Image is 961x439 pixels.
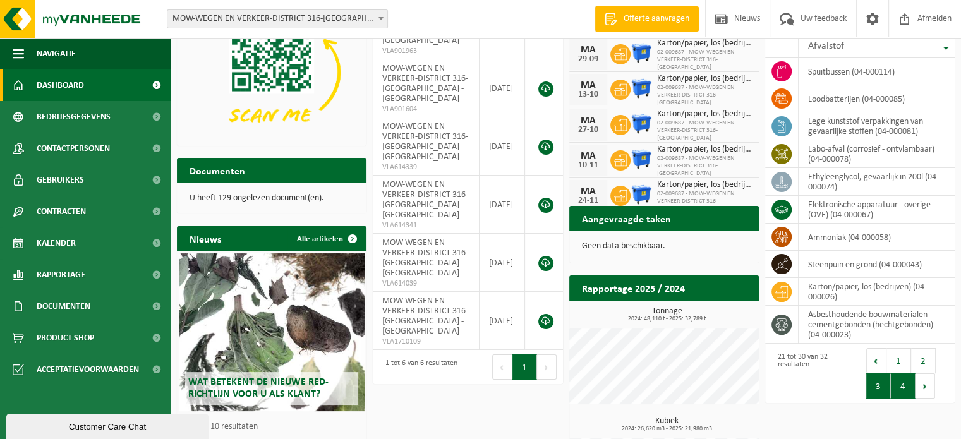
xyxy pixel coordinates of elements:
[167,9,388,28] span: MOW-WEGEN EN VERKEER-DISTRICT 316-PITTEM - PITTEM
[512,354,537,380] button: 1
[799,251,955,278] td: steenpuin en grond (04-000043)
[657,84,752,107] span: 02-009687 - MOW-WEGEN EN VERKEER-DISTRICT 316-[GEOGRAPHIC_DATA]
[569,275,698,300] h2: Rapportage 2025 / 2024
[37,322,94,354] span: Product Shop
[382,162,469,172] span: VLA614339
[576,161,601,170] div: 10-11
[190,194,354,203] p: U heeft 129 ongelezen document(en).
[576,186,601,196] div: MA
[916,373,935,399] button: Next
[799,278,955,306] td: karton/papier, los (bedrijven) (04-000026)
[631,113,652,135] img: WB-1100-HPE-BE-01
[657,155,752,177] span: 02-009687 - MOW-WEGEN EN VERKEER-DISTRICT 316-[GEOGRAPHIC_DATA]
[382,337,469,347] span: VLA1710109
[480,176,526,234] td: [DATE]
[382,296,468,336] span: MOW-WEGEN EN VERKEER-DISTRICT 316-[GEOGRAPHIC_DATA] - [GEOGRAPHIC_DATA]
[657,119,752,142] span: 02-009687 - MOW-WEGEN EN VERKEER-DISTRICT 316-[GEOGRAPHIC_DATA]
[582,242,746,251] p: Geen data beschikbaar.
[576,55,601,64] div: 29-09
[537,354,557,380] button: Next
[576,151,601,161] div: MA
[382,46,469,56] span: VLA901963
[37,259,85,291] span: Rapportage
[382,238,468,278] span: MOW-WEGEN EN VERKEER-DISTRICT 316-[GEOGRAPHIC_DATA] - [GEOGRAPHIC_DATA]
[287,226,365,251] a: Alle artikelen
[631,184,652,205] img: WB-1100-HPE-BE-01
[382,220,469,231] span: VLA614341
[382,180,468,220] span: MOW-WEGEN EN VERKEER-DISTRICT 316-[GEOGRAPHIC_DATA] - [GEOGRAPHIC_DATA]
[891,373,916,399] button: 4
[886,348,911,373] button: 1
[382,122,468,162] span: MOW-WEGEN EN VERKEER-DISTRICT 316-[GEOGRAPHIC_DATA] - [GEOGRAPHIC_DATA]
[480,59,526,117] td: [DATE]
[657,49,752,71] span: 02-009687 - MOW-WEGEN EN VERKEER-DISTRICT 316-[GEOGRAPHIC_DATA]
[179,253,365,411] a: Wat betekent de nieuwe RED-richtlijn voor u als klant?
[657,74,752,84] span: Karton/papier, los (bedrijven)
[657,145,752,155] span: Karton/papier, los (bedrijven)
[866,348,886,373] button: Previous
[665,300,758,325] a: Bekijk rapportage
[576,417,759,432] h3: Kubiek
[911,348,936,373] button: 2
[576,307,759,322] h3: Tonnage
[382,104,469,114] span: VLA901604
[37,38,76,69] span: Navigatie
[657,180,752,190] span: Karton/papier, los (bedrijven)
[799,306,955,344] td: asbesthoudende bouwmaterialen cementgebonden (hechtgebonden) (04-000023)
[37,164,84,196] span: Gebruikers
[576,426,759,432] span: 2024: 26,620 m3 - 2025: 21,980 m3
[799,58,955,85] td: spuitbussen (04-000114)
[492,354,512,380] button: Previous
[37,196,86,227] span: Contracten
[37,69,84,101] span: Dashboard
[799,196,955,224] td: elektronische apparatuur - overige (OVE) (04-000067)
[631,78,652,99] img: WB-1100-HPE-BE-01
[799,85,955,112] td: loodbatterijen (04-000085)
[631,148,652,170] img: WB-1100-HPE-BE-01
[167,10,387,28] span: MOW-WEGEN EN VERKEER-DISTRICT 316-PITTEM - PITTEM
[188,377,329,399] span: Wat betekent de nieuwe RED-richtlijn voor u als klant?
[576,126,601,135] div: 27-10
[595,6,699,32] a: Offerte aanvragen
[37,291,90,322] span: Documenten
[799,168,955,196] td: ethyleenglycol, gevaarlijk in 200l (04-000074)
[177,158,258,183] h2: Documenten
[576,80,601,90] div: MA
[190,423,360,431] p: 1 van 10 resultaten
[480,234,526,292] td: [DATE]
[37,101,111,133] span: Bedrijfsgegevens
[382,279,469,289] span: VLA614039
[799,140,955,168] td: labo-afval (corrosief - ontvlambaar) (04-000078)
[379,353,457,381] div: 1 tot 6 van 6 resultaten
[808,41,844,51] span: Afvalstof
[480,292,526,350] td: [DATE]
[177,1,366,143] img: Download de VHEPlus App
[631,42,652,64] img: WB-1100-HPE-BE-01
[37,227,76,259] span: Kalender
[576,90,601,99] div: 13-10
[657,109,752,119] span: Karton/papier, los (bedrijven)
[6,411,211,439] iframe: chat widget
[576,196,601,205] div: 24-11
[866,373,891,399] button: 3
[569,206,684,231] h2: Aangevraagde taken
[657,39,752,49] span: Karton/papier, los (bedrijven)
[480,117,526,176] td: [DATE]
[576,116,601,126] div: MA
[799,112,955,140] td: lege kunststof verpakkingen van gevaarlijke stoffen (04-000081)
[657,190,752,213] span: 02-009687 - MOW-WEGEN EN VERKEER-DISTRICT 316-[GEOGRAPHIC_DATA]
[177,226,234,251] h2: Nieuws
[37,133,110,164] span: Contactpersonen
[382,64,468,104] span: MOW-WEGEN EN VERKEER-DISTRICT 316-[GEOGRAPHIC_DATA] - [GEOGRAPHIC_DATA]
[620,13,692,25] span: Offerte aanvragen
[37,354,139,385] span: Acceptatievoorwaarden
[576,45,601,55] div: MA
[799,224,955,251] td: ammoniak (04-000058)
[576,316,759,322] span: 2024: 48,110 t - 2025: 32,789 t
[771,347,854,400] div: 21 tot 30 van 32 resultaten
